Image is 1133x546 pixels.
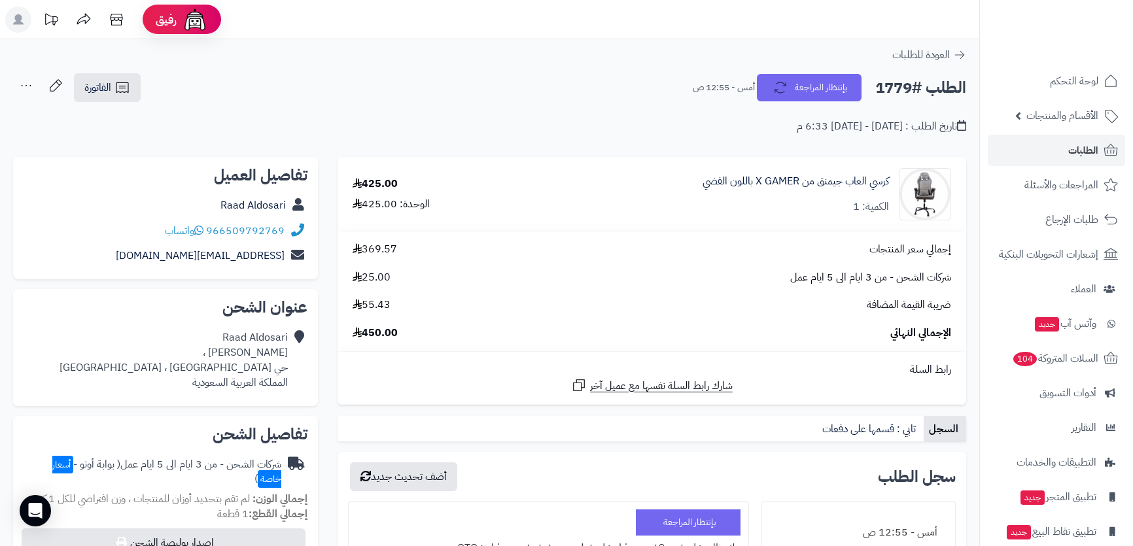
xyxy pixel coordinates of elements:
div: Open Intercom Messenger [20,495,51,526]
img: ai-face.png [182,7,208,33]
a: العملاء [988,273,1125,305]
div: تاريخ الطلب : [DATE] - [DATE] 6:33 م [797,119,966,134]
span: الفاتورة [84,80,111,95]
div: بإنتظار المراجعة [636,509,741,536]
a: طلبات الإرجاع [988,204,1125,235]
a: التقارير [988,412,1125,443]
span: شارك رابط السلة نفسها مع عميل آخر [590,379,733,394]
span: جديد [1007,525,1031,539]
span: الإجمالي النهائي [890,326,951,341]
strong: إجمالي الوزن: [253,491,307,507]
small: 1 قطعة [217,506,307,522]
span: المراجعات والأسئلة [1024,176,1098,194]
a: واتساب [165,223,203,239]
a: لوحة التحكم [988,65,1125,97]
a: Raad Aldosari [220,197,286,213]
div: Raad Aldosari [PERSON_NAME] ، حي [GEOGRAPHIC_DATA] ، [GEOGRAPHIC_DATA] المملكة العربية السعودية [60,330,288,390]
span: الأقسام والمنتجات [1026,107,1098,125]
span: لم تقم بتحديد أوزان للمنتجات ، وزن افتراضي للكل 1 كجم [29,491,250,507]
div: 425.00 [353,177,398,192]
span: التطبيقات والخدمات [1017,453,1096,471]
span: الطلبات [1068,141,1098,160]
span: 450.00 [353,326,398,341]
span: 55.43 [353,298,391,313]
h3: سجل الطلب [878,469,956,485]
a: تحديثات المنصة [35,7,67,36]
span: طلبات الإرجاع [1045,211,1098,229]
span: وآتس آب [1034,315,1096,333]
span: أدوات التسويق [1039,384,1096,402]
a: السجل [924,416,966,442]
a: التطبيقات والخدمات [988,447,1125,478]
h2: عنوان الشحن [24,299,307,315]
a: [EMAIL_ADDRESS][DOMAIN_NAME] [116,248,285,264]
div: الوحدة: 425.00 [353,197,430,212]
small: أمس - 12:55 ص [693,81,755,94]
span: التقارير [1072,418,1096,437]
a: تطبيق المتجرجديد [988,481,1125,513]
button: أضف تحديث جديد [350,462,457,491]
span: العملاء [1071,280,1096,298]
img: 1711832722-IMG_8277-90x90.JPG [899,168,950,220]
span: أسعار خاصة [52,456,281,488]
span: ( بوابة أوتو - ) [52,456,281,487]
button: بإنتظار المراجعة [757,74,862,101]
a: وآتس آبجديد [988,308,1125,339]
a: تابي : قسمها على دفعات [817,416,924,442]
span: 104 [1013,352,1037,366]
a: إشعارات التحويلات البنكية [988,239,1125,270]
span: رفيق [156,12,177,27]
h2: تفاصيل العميل [24,167,307,183]
span: جديد [1020,490,1045,505]
span: إشعارات التحويلات البنكية [999,245,1098,264]
a: شارك رابط السلة نفسها مع عميل آخر [571,377,733,394]
span: إجمالي سعر المنتجات [869,242,951,257]
a: السلات المتروكة104 [988,343,1125,374]
div: شركات الشحن - من 3 ايام الى 5 ايام عمل [24,457,281,487]
div: رابط السلة [343,362,961,377]
span: لوحة التحكم [1050,72,1098,90]
span: شركات الشحن - من 3 ايام الى 5 ايام عمل [790,270,951,285]
a: 966509792769 [206,223,285,239]
span: تطبيق نقاط البيع [1005,522,1096,541]
span: السلات المتروكة [1012,349,1098,367]
span: 369.57 [353,242,397,257]
a: العودة للطلبات [892,47,966,63]
div: أمس - 12:55 ص [770,520,947,545]
a: الطلبات [988,135,1125,166]
span: العودة للطلبات [892,47,950,63]
strong: إجمالي القطع: [249,506,307,522]
a: الفاتورة [74,73,141,102]
h2: تفاصيل الشحن [24,426,307,442]
a: المراجعات والأسئلة [988,169,1125,201]
a: كرسي العاب جيمنق من X GAMER باللون الفضي [703,174,889,189]
span: جديد [1035,317,1059,332]
span: 25.00 [353,270,391,285]
span: ضريبة القيمة المضافة [867,298,951,313]
div: الكمية: 1 [853,199,889,214]
span: تطبيق المتجر [1019,488,1096,506]
h2: الطلب #1779 [875,75,966,101]
a: أدوات التسويق [988,377,1125,409]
